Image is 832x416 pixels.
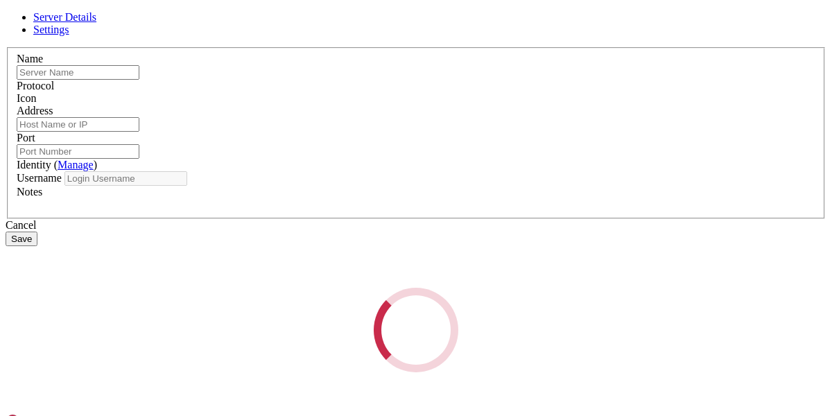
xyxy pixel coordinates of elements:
[58,159,94,171] a: Manage
[33,11,96,23] a: Server Details
[54,159,97,171] span: ( )
[6,232,37,246] button: Save
[17,159,97,171] label: Identity
[17,186,42,198] label: Notes
[6,17,653,29] x-row: [EMAIL_ADDRESS][DOMAIN_NAME]'s password:
[17,132,35,144] label: Port
[17,92,36,104] label: Icon
[6,28,653,40] x-row: Access denied
[64,171,187,186] input: Login Username
[269,40,275,52] div: (45, 3)
[17,144,139,159] input: Port Number
[17,172,62,184] label: Username
[17,105,53,116] label: Address
[358,271,475,388] div: Loading...
[17,117,139,132] input: Host Name or IP
[17,65,139,80] input: Server Name
[6,219,826,232] div: Cancel
[17,53,43,64] label: Name
[6,40,653,52] x-row: [EMAIL_ADDRESS][DOMAIN_NAME]'s password:
[33,24,69,35] a: Settings
[17,80,54,92] label: Protocol
[6,6,653,17] x-row: Access denied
